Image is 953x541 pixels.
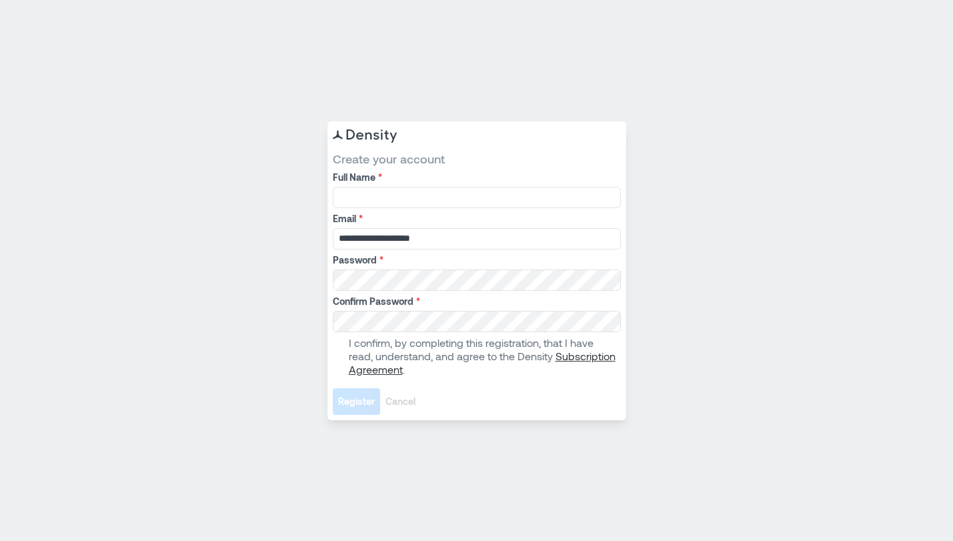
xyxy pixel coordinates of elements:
[333,388,380,415] button: Register
[333,253,618,267] label: Password
[338,395,375,408] span: Register
[333,171,618,184] label: Full Name
[333,295,618,308] label: Confirm Password
[385,395,415,408] span: Cancel
[380,388,421,415] button: Cancel
[349,336,618,376] p: I confirm, by completing this registration, that I have read, understand, and agree to the Density .
[333,151,621,167] span: Create your account
[349,350,616,376] a: Subscription Agreement
[333,212,618,225] label: Email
